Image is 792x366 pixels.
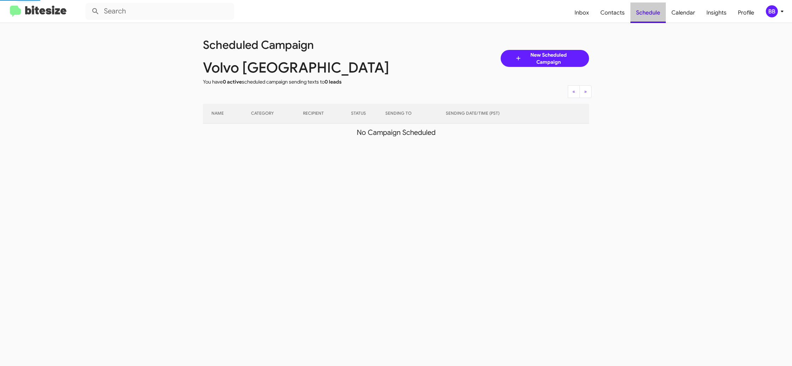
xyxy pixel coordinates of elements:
[701,2,732,23] a: Insights
[325,79,342,85] span: 0 leads
[569,2,595,23] a: Inbox
[522,51,575,65] span: New Scheduled Campaign
[198,41,401,48] div: Scheduled Campaign
[580,85,592,98] button: Next
[595,2,630,23] a: Contacts
[223,79,242,85] span: 0 active
[584,88,587,95] span: »
[568,85,592,98] nav: Page navigation example
[198,64,401,71] div: Volvo [GEOGRAPHIC_DATA]
[251,104,303,124] th: CATEGORY
[666,2,701,23] a: Calendar
[351,104,385,124] th: STATUS
[385,104,445,124] th: SENDING TO
[303,104,351,124] th: RECIPIENT
[568,85,580,98] button: Previous
[760,5,784,17] button: BB
[86,3,234,20] input: Search
[203,104,251,124] th: NAME
[203,129,589,136] div: No Campaign Scheduled
[732,2,760,23] a: Profile
[572,88,575,95] span: «
[446,104,570,124] th: SENDING DATE/TIME (PST)
[198,78,401,85] div: You have scheduled campaign sending texts to
[501,50,589,67] a: New Scheduled Campaign
[630,2,666,23] a: Schedule
[766,5,778,17] div: BB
